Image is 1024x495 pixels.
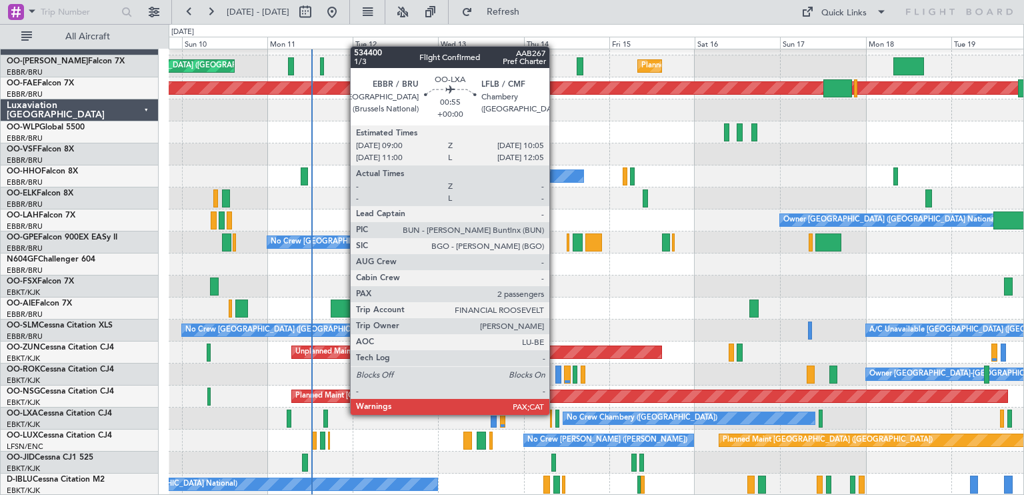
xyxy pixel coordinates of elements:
a: EBBR/BRU [7,89,43,99]
a: OO-SLMCessna Citation XLS [7,322,113,330]
a: EBBR/BRU [7,199,43,209]
a: OO-VSFFalcon 8X [7,145,74,153]
a: OO-ELKFalcon 8X [7,189,73,197]
a: N604GFChallenger 604 [7,256,95,264]
div: A/C Unavailable Geneva (Cointrin) [381,166,497,186]
span: N604GF [7,256,38,264]
div: Planned Maint [GEOGRAPHIC_DATA] ([GEOGRAPHIC_DATA]) [295,386,505,406]
span: OO-ROK [7,366,40,374]
span: All Aircraft [35,32,141,41]
div: No Crew Chambery ([GEOGRAPHIC_DATA]) [567,408,717,428]
div: Owner [GEOGRAPHIC_DATA] ([GEOGRAPHIC_DATA] National) [783,210,999,230]
a: EBBR/BRU [7,221,43,231]
a: OO-LXACessna Citation CJ4 [7,410,112,418]
div: Fri 15 [609,37,695,49]
a: EBBR/BRU [7,310,43,320]
div: Planned Maint [GEOGRAPHIC_DATA] ([GEOGRAPHIC_DATA] National) [641,56,883,76]
span: OO-SLM [7,322,39,330]
div: Sat 16 [695,37,780,49]
div: Sun 17 [780,37,865,49]
span: OO-LUX [7,432,38,440]
div: Unplanned Maint [GEOGRAPHIC_DATA] ([GEOGRAPHIC_DATA] National) [57,56,307,76]
span: OO-FSX [7,278,37,286]
span: OO-FAE [7,79,37,87]
span: OO-LAH [7,211,39,219]
span: OO-AIE [7,300,35,308]
a: EBKT/KJK [7,288,40,298]
div: Mon 11 [267,37,353,49]
div: [DATE] [171,27,194,38]
span: D-IBLU [7,476,33,484]
a: EBKT/KJK [7,420,40,430]
span: OO-LXA [7,410,38,418]
button: Refresh [455,1,535,23]
a: OO-ROKCessna Citation CJ4 [7,366,114,374]
a: OO-HHOFalcon 8X [7,167,78,175]
a: LFSN/ENC [7,442,43,452]
div: No Crew [GEOGRAPHIC_DATA] ([GEOGRAPHIC_DATA] National) [271,232,494,252]
a: EBKT/KJK [7,354,40,364]
input: Trip Number [41,2,117,22]
span: OO-JID [7,454,35,462]
span: Refresh [475,7,531,17]
span: OO-ZUN [7,344,40,352]
span: OO-[PERSON_NAME] [7,57,88,65]
div: No Crew [GEOGRAPHIC_DATA] ([GEOGRAPHIC_DATA] National) [185,320,409,340]
span: OO-HHO [7,167,41,175]
span: OO-NSG [7,388,40,396]
a: D-IBLUCessna Citation M2 [7,476,105,484]
a: OO-GPEFalcon 900EX EASy II [7,233,117,241]
a: OO-LUXCessna Citation CJ4 [7,432,112,440]
div: Wed 13 [438,37,523,49]
span: OO-VSF [7,145,37,153]
span: OO-ELK [7,189,37,197]
div: Tue 12 [353,37,438,49]
div: Mon 18 [866,37,951,49]
span: OO-WLP [7,123,39,131]
div: Thu 14 [524,37,609,49]
a: OO-[PERSON_NAME]Falcon 7X [7,57,125,65]
div: Unplanned Maint [GEOGRAPHIC_DATA] ([GEOGRAPHIC_DATA]) [295,342,515,362]
a: EBKT/KJK [7,376,40,386]
a: EBBR/BRU [7,133,43,143]
a: OO-NSGCessna Citation CJ4 [7,388,114,396]
div: Quick Links [821,7,867,20]
a: EBKT/KJK [7,398,40,408]
a: OO-ZUNCessna Citation CJ4 [7,344,114,352]
a: EBBR/BRU [7,243,43,254]
div: Planned Maint [GEOGRAPHIC_DATA] ([GEOGRAPHIC_DATA]) [723,430,933,450]
a: OO-FSXFalcon 7X [7,278,74,286]
a: EBBR/BRU [7,332,43,342]
div: No Crew [PERSON_NAME] ([PERSON_NAME]) [527,430,687,450]
a: OO-FAEFalcon 7X [7,79,74,87]
a: EBBR/BRU [7,67,43,77]
button: Quick Links [795,1,893,23]
a: OO-JIDCessna CJ1 525 [7,454,93,462]
button: All Aircraft [15,26,145,47]
span: [DATE] - [DATE] [227,6,289,18]
a: EBBR/BRU [7,177,43,187]
span: OO-GPE [7,233,38,241]
a: EBBR/BRU [7,266,43,276]
a: EBKT/KJK [7,464,40,474]
a: EBBR/BRU [7,155,43,165]
a: OO-AIEFalcon 7X [7,300,72,308]
a: OO-LAHFalcon 7X [7,211,75,219]
div: Sun 10 [182,37,267,49]
a: OO-WLPGlobal 5500 [7,123,85,131]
